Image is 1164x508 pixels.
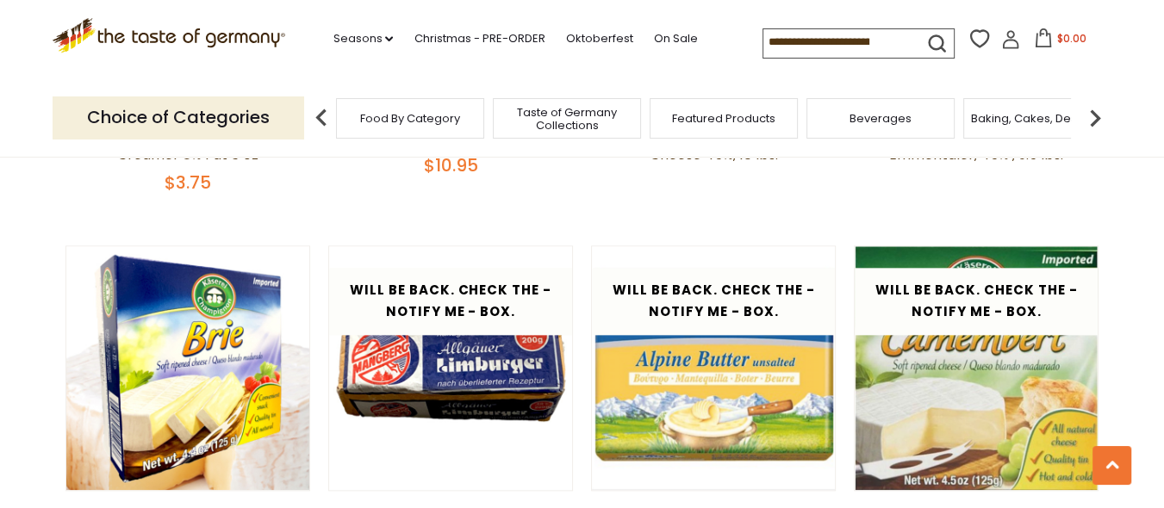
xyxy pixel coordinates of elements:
p: Choice of Categories [53,96,304,139]
a: On Sale [653,29,697,48]
img: Kaeserei Champignon Bavarian Brie in Tin 4.5 oz. [66,246,310,490]
img: Kaeserei Champignon Bavarian Camembert in Tin 4.5 oz. [855,246,1099,490]
img: Mangberg Orginal Bavarian Limburger Cheese, 7 oz [329,246,573,490]
span: $3.75 [165,170,211,195]
a: Baking, Cakes, Desserts [971,112,1105,125]
a: Seasons [333,29,393,48]
img: next arrow [1078,101,1112,135]
span: $0.00 [1056,31,1086,46]
a: Taste of Germany Collections [498,106,636,132]
a: Oktoberfest [565,29,632,48]
a: Beverages [850,112,912,125]
a: Christmas - PRE-ORDER [414,29,545,48]
a: Food By Category [360,112,460,125]
span: $10.95 [423,153,477,177]
img: previous arrow [304,101,339,135]
img: Meggle Original Bavarian Alpine Butter Unsalted 8.8 oz. [592,246,836,490]
button: $0.00 [1024,28,1097,54]
a: Featured Products [672,112,775,125]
